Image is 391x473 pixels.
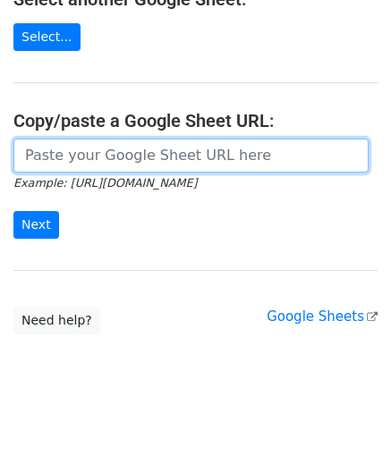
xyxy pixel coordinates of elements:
iframe: Chat Widget [302,387,391,473]
a: Need help? [13,307,100,334]
input: Next [13,211,59,239]
input: Paste your Google Sheet URL here [13,139,369,173]
a: Select... [13,23,81,51]
small: Example: [URL][DOMAIN_NAME] [13,176,197,190]
h4: Copy/paste a Google Sheet URL: [13,110,378,131]
a: Google Sheets [267,308,378,325]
